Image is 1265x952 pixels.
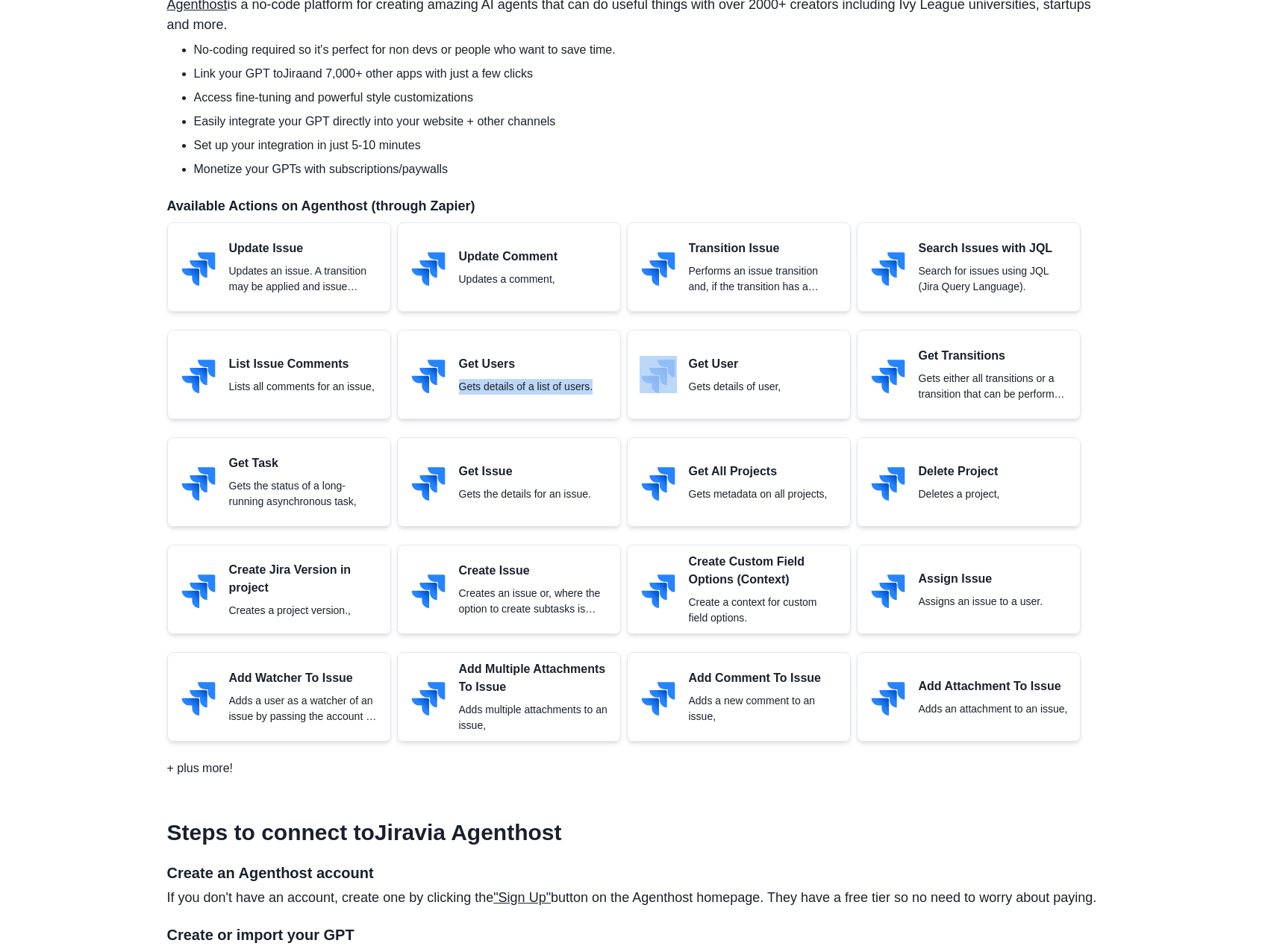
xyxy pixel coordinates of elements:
[229,693,378,724] p: Adds a user as a watcher of an issue by passing the account ID of the user, For example, `5b10ac8...
[869,571,907,608] img: Jira logo
[640,463,677,501] img: Jira logo
[869,678,907,715] img: Jira logo
[229,355,375,373] p: List Issue Comments
[180,356,217,393] img: Jira logo
[919,701,1068,717] p: Adds an attachment to an issue,
[459,355,593,373] p: Get Users
[689,693,838,724] p: Adds a new comment to an issue,
[410,678,447,715] img: Jira logo
[640,356,677,393] img: Jira logo
[493,890,551,905] a: "Sign Up"
[869,248,907,286] img: Jira logo
[229,669,378,687] p: Add Watcher To Issue
[689,463,828,480] p: Get All Projects
[229,379,375,395] p: Lists all comments for an issue,
[167,819,1099,846] h3: Steps to connect to Jira via Agenthost
[689,553,838,589] p: Create Custom Field Options (Context)
[180,248,217,286] img: Jira logo
[229,603,378,619] p: Creates a project version.,
[919,463,1000,480] p: Delete Project
[229,263,378,295] p: Updates an issue. A transition may be applied and issue properties updated as part of the edit,
[229,561,378,597] p: Create Jira Version in project
[689,595,838,626] p: Create a context for custom field options.
[689,263,838,295] p: Performs an issue transition and, if the transition has a screen, updates the fields from the tra...
[919,371,1068,402] p: Gets either all transitions or a transition that can be performed by the user on an issue, based ...
[640,571,677,608] img: Jira logo
[180,571,217,608] img: Jira logo
[410,248,447,286] img: Jira logo
[640,678,677,715] img: Jira logo
[194,137,1099,154] li: Set up your integration in just 5-10 minutes
[869,463,907,501] img: Jira logo
[689,239,838,257] p: Transition Issue
[689,379,781,395] p: Gets details of user,
[459,379,593,395] p: Gets details of a list of users.
[194,41,1099,59] li: No-coding required so it's perfect for non devs or people who want to save time.
[167,864,1099,882] h4: Create an Agenthost account
[459,463,591,480] p: Get Issue
[180,678,217,715] img: Jira logo
[167,196,1099,216] p: Available Actions on Agenthost (through Zapier)
[919,486,1000,502] p: Deletes a project,
[410,571,447,608] img: Jira logo
[689,669,838,687] p: Add Comment To Issue
[229,239,378,257] p: Update Issue
[919,347,1068,365] p: Get Transitions
[459,586,608,617] p: Creates an issue or, where the option to create subtasks is enabled in [DEMOGRAPHIC_DATA], a subt...
[689,355,781,373] p: Get User
[459,272,557,287] p: Updates a comment,
[919,677,1068,695] p: Add Attachment To Issue
[459,702,608,733] p: Adds multiple attachments to an issue,
[459,486,591,502] p: Gets the details for an issue.
[869,356,907,393] img: Jira logo
[194,113,1099,131] li: Easily integrate your GPT directly into your website + other channels
[689,486,828,502] p: Gets metadata on all projects,
[229,478,378,510] p: Gets the status of a long-running asynchronous task,
[459,562,608,580] p: Create Issue
[167,926,1099,944] h4: Create or import your GPT
[919,570,1043,588] p: Assign Issue
[194,160,1099,178] li: Monetize your GPTs with subscriptions/paywalls
[167,760,233,777] p: + plus more!
[410,356,447,393] img: Jira logo
[459,660,608,696] p: Add Multiple Attachments To Issue
[229,454,378,472] p: Get Task
[194,65,1099,83] li: Link your GPT to Jira and 7,000+ other apps with just a few clicks
[167,888,1099,908] p: If you don't have an account, create one by clicking the button on the Agenthost homepage. They h...
[919,239,1068,257] p: Search Issues with JQL
[919,594,1043,610] p: Assigns an issue to a user.
[919,263,1068,295] p: Search for issues using JQL (Jira Query Language).
[194,89,1099,107] li: Access fine-tuning and powerful style customizations
[410,463,447,501] img: Jira logo
[180,463,217,501] img: Jira logo
[640,248,677,286] img: Jira logo
[459,248,557,266] p: Update Comment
